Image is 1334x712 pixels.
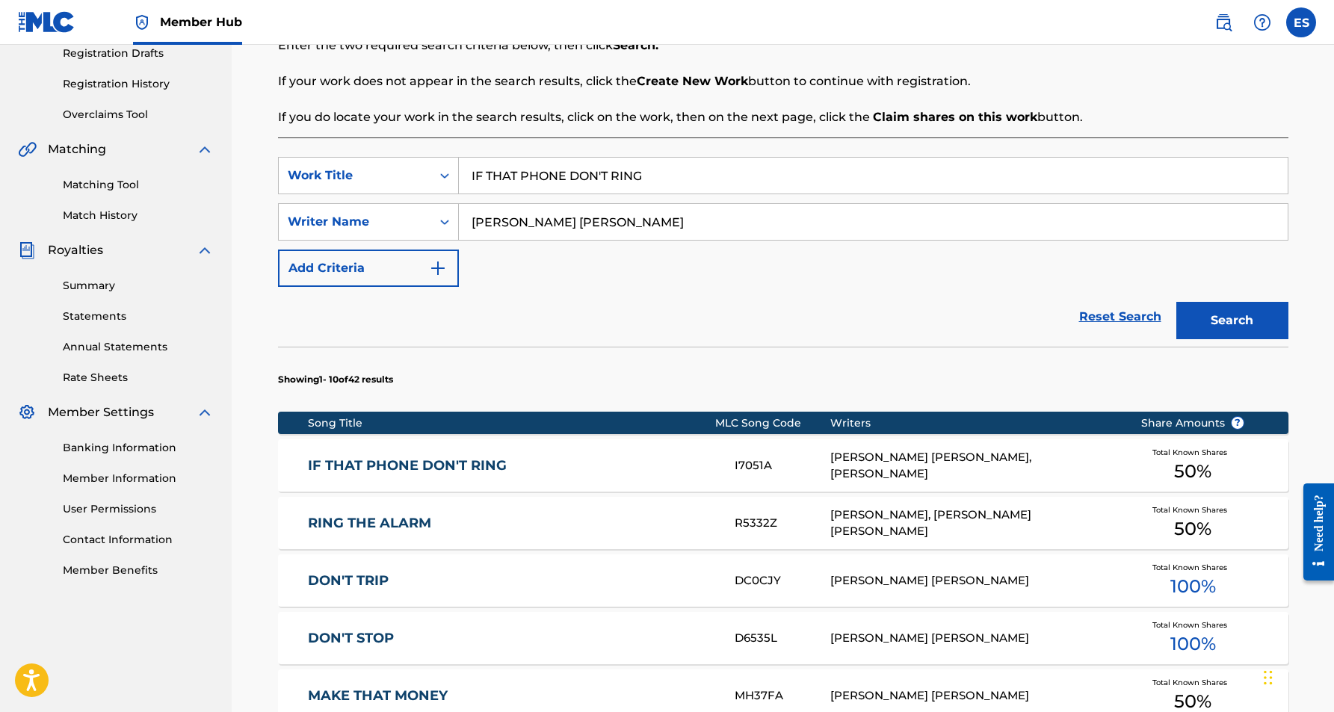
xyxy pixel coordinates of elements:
[63,370,214,386] a: Rate Sheets
[18,140,37,158] img: Matching
[1253,13,1271,31] img: help
[63,278,214,294] a: Summary
[1264,655,1273,700] div: Drag
[715,415,830,431] div: MLC Song Code
[429,259,447,277] img: 9d2ae6d4665cec9f34b9.svg
[1174,458,1211,485] span: 50 %
[830,687,1118,705] div: [PERSON_NAME] [PERSON_NAME]
[308,515,714,532] a: RING THE ALARM
[1152,677,1233,688] span: Total Known Shares
[637,74,748,88] strong: Create New Work
[1247,7,1277,37] div: Help
[1141,415,1244,431] span: Share Amounts
[63,339,214,355] a: Annual Statements
[1208,7,1238,37] a: Public Search
[308,415,715,431] div: Song Title
[18,241,36,259] img: Royalties
[613,38,658,52] strong: Search.
[1232,417,1244,429] span: ?
[278,373,393,386] p: Showing 1 - 10 of 42 results
[48,403,154,421] span: Member Settings
[48,241,103,259] span: Royalties
[830,415,1118,431] div: Writers
[1072,300,1169,333] a: Reset Search
[1170,573,1216,600] span: 100 %
[830,630,1118,647] div: [PERSON_NAME] [PERSON_NAME]
[1214,13,1232,31] img: search
[735,515,830,532] div: R5332Z
[63,440,214,456] a: Banking Information
[288,167,422,185] div: Work Title
[278,157,1288,347] form: Search Form
[1176,302,1288,339] button: Search
[735,572,830,589] div: DC0CJY
[308,687,714,705] a: MAKE THAT MONEY
[1152,447,1233,458] span: Total Known Shares
[63,309,214,324] a: Statements
[160,13,242,31] span: Member Hub
[133,13,151,31] img: Top Rightsholder
[196,241,214,259] img: expand
[308,572,714,589] a: DON'T TRIP
[18,11,75,33] img: MLC Logo
[873,110,1037,124] strong: Claim shares on this work
[1170,631,1216,657] span: 100 %
[63,471,214,486] a: Member Information
[63,563,214,578] a: Member Benefits
[63,46,214,61] a: Registration Drafts
[1152,619,1233,631] span: Total Known Shares
[63,107,214,123] a: Overclaims Tool
[278,72,1288,90] p: If your work does not appear in the search results, click the button to continue with registration.
[278,250,459,287] button: Add Criteria
[308,630,714,647] a: DON'T STOP
[1174,516,1211,542] span: 50 %
[18,403,36,421] img: Member Settings
[63,208,214,223] a: Match History
[196,403,214,421] img: expand
[1292,471,1334,594] iframe: Resource Center
[278,108,1288,126] p: If you do locate your work in the search results, click on the work, then on the next page, click...
[735,457,830,474] div: I7051A
[63,177,214,193] a: Matching Tool
[48,140,106,158] span: Matching
[735,687,830,705] div: MH37FA
[196,140,214,158] img: expand
[63,501,214,517] a: User Permissions
[1286,7,1316,37] div: User Menu
[1152,562,1233,573] span: Total Known Shares
[63,532,214,548] a: Contact Information
[830,449,1118,483] div: [PERSON_NAME] [PERSON_NAME], [PERSON_NAME]
[63,76,214,92] a: Registration History
[278,37,1288,55] p: Enter the two required search criteria below, then click
[830,572,1118,589] div: [PERSON_NAME] [PERSON_NAME]
[308,457,714,474] a: IF THAT PHONE DON'T RING
[830,507,1118,540] div: [PERSON_NAME], [PERSON_NAME] [PERSON_NAME]
[735,630,830,647] div: D6535L
[288,213,422,231] div: Writer Name
[1259,640,1334,712] iframe: Chat Widget
[1152,504,1233,516] span: Total Known Shares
